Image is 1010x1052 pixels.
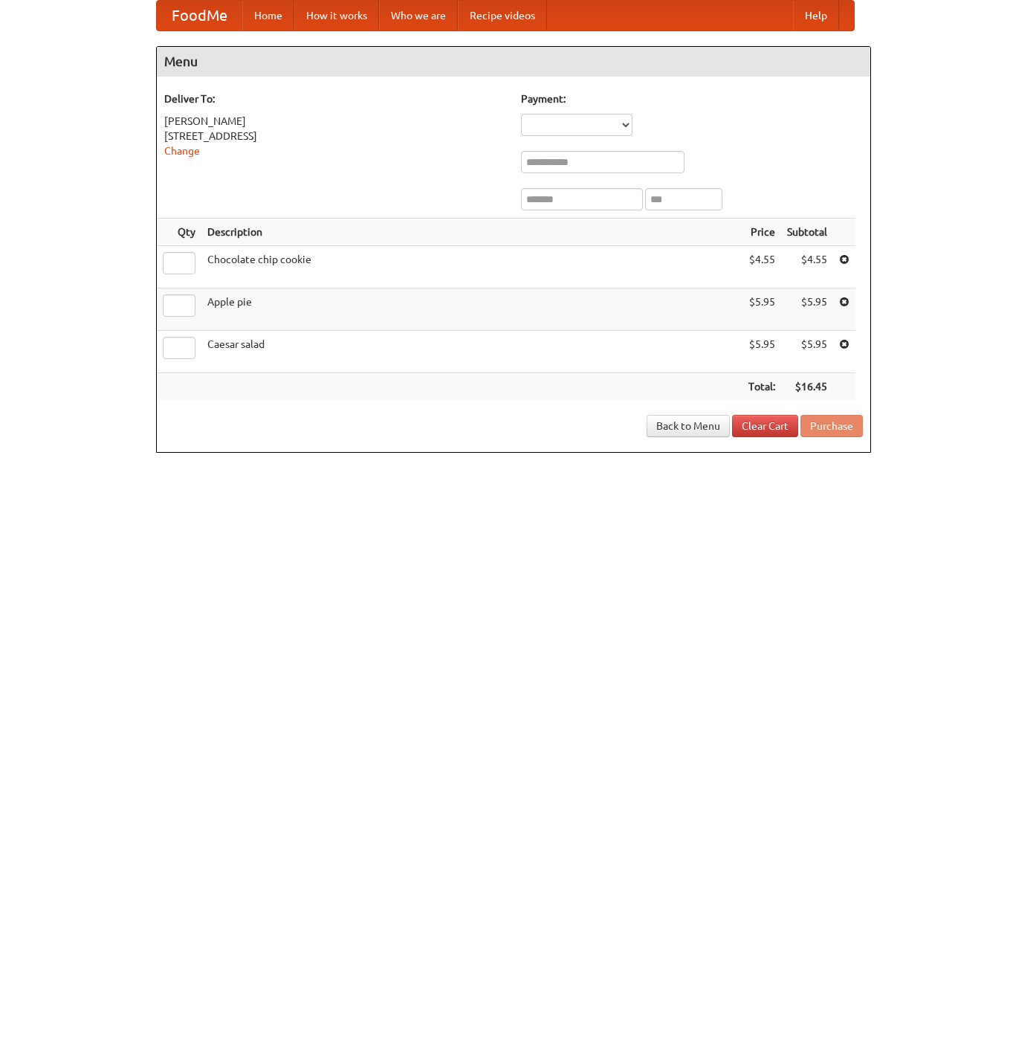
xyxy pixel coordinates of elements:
[157,47,870,77] h4: Menu
[164,91,506,106] h5: Deliver To:
[647,415,730,437] a: Back to Menu
[521,91,863,106] h5: Payment:
[157,1,242,30] a: FoodMe
[793,1,839,30] a: Help
[781,219,833,246] th: Subtotal
[742,288,781,331] td: $5.95
[742,219,781,246] th: Price
[201,288,742,331] td: Apple pie
[164,145,200,157] a: Change
[201,331,742,373] td: Caesar salad
[157,219,201,246] th: Qty
[164,129,506,143] div: [STREET_ADDRESS]
[781,331,833,373] td: $5.95
[800,415,863,437] button: Purchase
[164,114,506,129] div: [PERSON_NAME]
[781,373,833,401] th: $16.45
[781,288,833,331] td: $5.95
[458,1,547,30] a: Recipe videos
[781,246,833,288] td: $4.55
[201,246,742,288] td: Chocolate chip cookie
[379,1,458,30] a: Who we are
[242,1,294,30] a: Home
[294,1,379,30] a: How it works
[742,331,781,373] td: $5.95
[732,415,798,437] a: Clear Cart
[742,246,781,288] td: $4.55
[742,373,781,401] th: Total:
[201,219,742,246] th: Description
